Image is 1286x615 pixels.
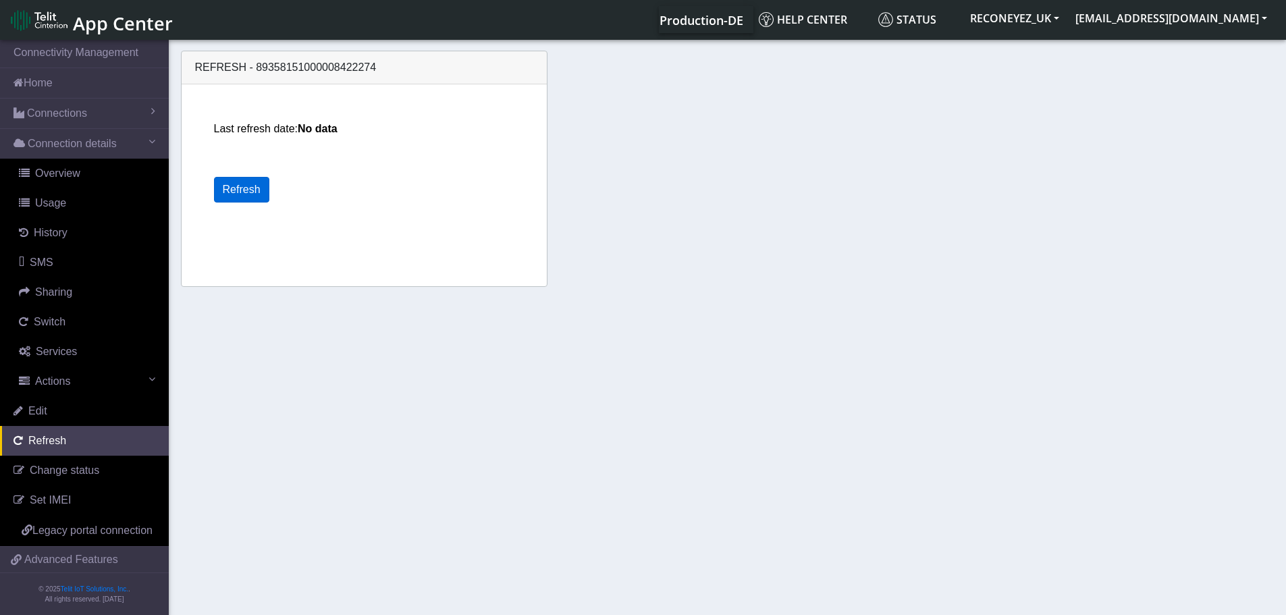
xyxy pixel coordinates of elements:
span: Switch [34,316,65,327]
a: Actions [5,367,169,396]
span: App Center [73,11,173,36]
span: Help center [759,12,847,27]
strong: No data [298,123,338,134]
a: Sharing [5,277,169,307]
a: Services [5,337,169,367]
span: SMS [30,257,53,268]
img: knowledge.svg [759,12,774,27]
a: Switch [5,307,169,337]
span: Refresh [28,435,66,446]
span: Set IMEI [30,494,71,506]
a: SMS [5,248,169,277]
a: App Center [11,5,171,34]
span: Advanced Features [24,552,118,568]
a: History [5,218,169,248]
span: History [34,227,68,238]
span: Refresh - 89358151000008422274 [195,61,377,73]
a: Overview [5,159,169,188]
span: Connections [27,105,87,122]
img: logo-telit-cinterion-gw-new.png [11,9,68,31]
button: Refresh [214,177,269,203]
button: RECONEYEZ_UK [962,6,1067,30]
span: Status [878,12,936,27]
span: Production-DE [660,12,743,28]
a: Telit IoT Solutions, Inc. [61,585,128,593]
a: Your current platform instance [659,6,743,33]
button: [EMAIL_ADDRESS][DOMAIN_NAME] [1067,6,1275,30]
span: Change status [30,464,99,476]
span: Edit [28,405,47,417]
span: Sharing [35,286,72,298]
a: Status [873,6,962,33]
img: status.svg [878,12,893,27]
p: Last refresh date: [214,121,547,137]
span: Connection details [28,136,117,152]
span: Services [36,346,77,357]
span: Overview [35,167,80,179]
span: Legacy portal connection [32,525,153,536]
a: Help center [753,6,873,33]
a: Usage [5,188,169,218]
span: Usage [35,197,66,209]
span: Actions [35,375,70,387]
